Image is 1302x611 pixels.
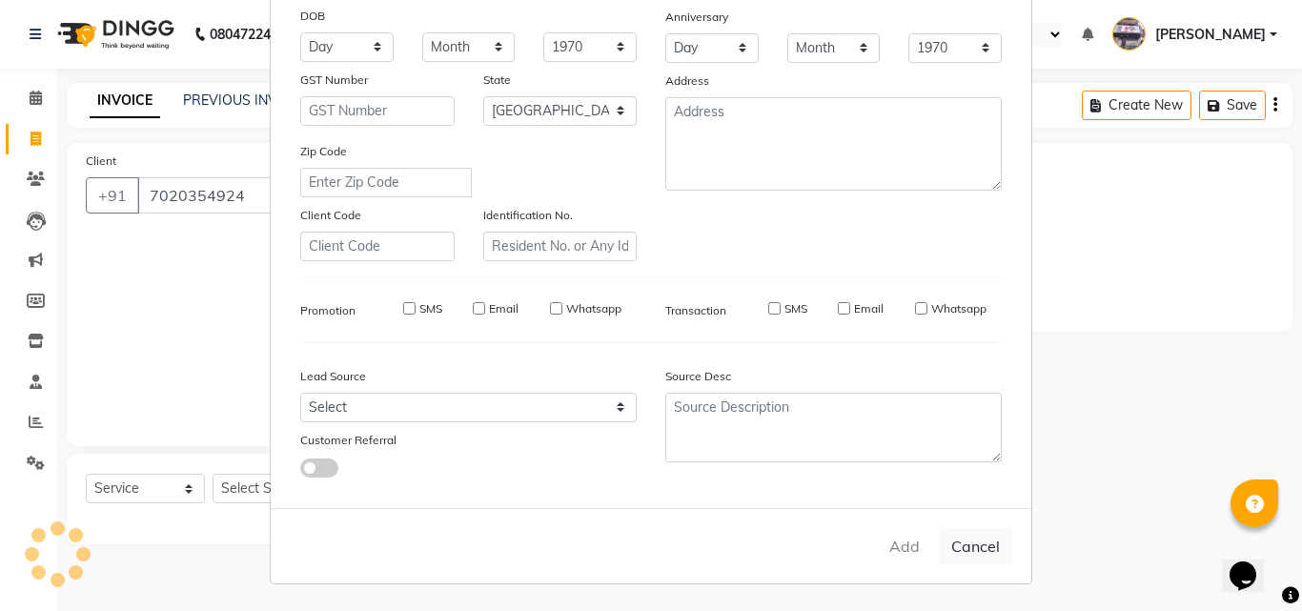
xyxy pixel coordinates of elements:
label: DOB [300,8,325,25]
input: Enter Zip Code [300,168,472,197]
label: Promotion [300,302,356,319]
label: Anniversary [665,9,728,26]
label: Client Code [300,207,361,224]
button: Cancel [939,528,1012,564]
iframe: chat widget [1222,535,1283,592]
label: Zip Code [300,143,347,160]
label: Email [489,300,519,317]
label: Whatsapp [566,300,621,317]
label: Transaction [665,302,726,319]
label: Email [854,300,884,317]
label: GST Number [300,71,368,89]
label: State [483,71,511,89]
label: Source Desc [665,368,731,385]
label: Identification No. [483,207,573,224]
input: Client Code [300,232,455,261]
label: Address [665,72,709,90]
label: Lead Source [300,368,366,385]
input: GST Number [300,96,455,126]
label: SMS [784,300,807,317]
label: Whatsapp [931,300,987,317]
input: Resident No. or Any Id [483,232,638,261]
label: SMS [419,300,442,317]
label: Customer Referral [300,432,397,449]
